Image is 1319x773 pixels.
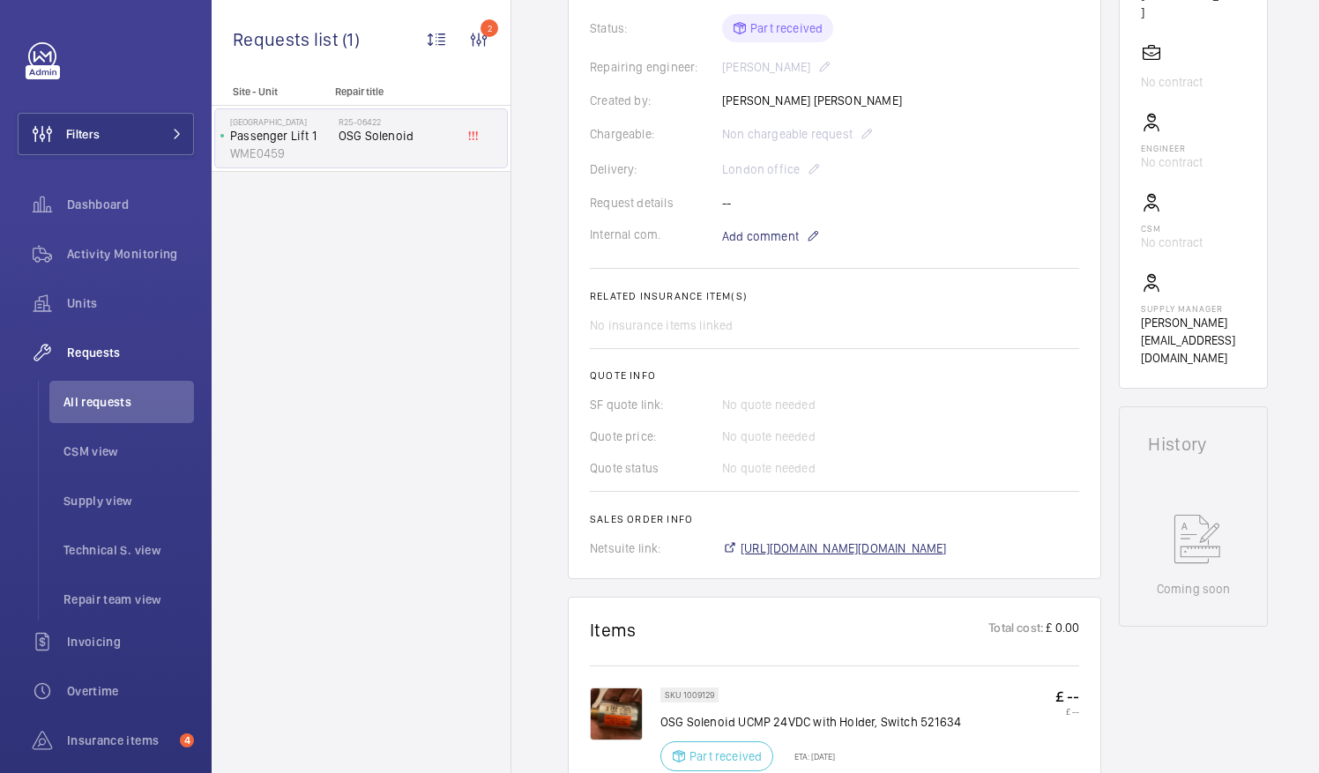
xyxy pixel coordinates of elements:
span: Dashboard [67,196,194,213]
p: Passenger Lift 1 [230,127,332,145]
span: Insurance items [67,732,173,749]
p: CSM [1141,223,1203,234]
span: Overtime [67,682,194,700]
span: OSG Solenoid [339,127,455,145]
span: [URL][DOMAIN_NAME][DOMAIN_NAME] [741,539,947,557]
p: WME0459 [230,145,332,162]
h2: Quote info [590,369,1079,382]
p: £ -- [1055,688,1079,706]
p: SKU 1009129 [665,692,714,698]
h2: R25-06422 [339,116,455,127]
a: [URL][DOMAIN_NAME][DOMAIN_NAME] [722,539,947,557]
p: [PERSON_NAME][EMAIL_ADDRESS][DOMAIN_NAME] [1141,314,1246,367]
span: Add comment [722,227,799,245]
span: Requests [67,344,194,361]
span: All requests [63,393,194,411]
span: CSM view [63,442,194,460]
p: No contract [1141,153,1203,171]
p: Coming soon [1157,580,1231,598]
p: Part received [689,747,762,765]
p: No contract [1141,234,1203,251]
p: Repair title [335,85,451,98]
p: Supply manager [1141,303,1246,314]
p: OSG Solenoid UCMP 24VDC with Holder, Switch 521634 [660,713,961,731]
button: Filters [18,113,194,155]
h2: Sales order info [590,513,1079,525]
p: £ 0.00 [1044,619,1079,641]
p: [GEOGRAPHIC_DATA] [230,116,332,127]
p: £ -- [1055,706,1079,717]
h1: Items [590,619,637,641]
span: Supply view [63,492,194,509]
p: Site - Unit [212,85,328,98]
span: Filters [66,125,100,143]
span: Invoicing [67,633,194,650]
p: Total cost: [988,619,1044,641]
span: Units [67,294,194,312]
h2: Related insurance item(s) [590,290,1079,302]
p: No contract [1141,73,1203,91]
p: ETA: [DATE] [784,751,835,762]
span: 4 [180,733,194,747]
span: Requests list [233,28,342,50]
span: Technical S. view [63,541,194,559]
img: IZFBnrxAbHM6Q9aTWvXSNATybxdPI5QkAeWvZOz-dB-32efQ.png [590,688,643,740]
h1: History [1148,435,1239,453]
span: Activity Monitoring [67,245,194,263]
p: Engineer [1141,143,1203,153]
span: Repair team view [63,591,194,608]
